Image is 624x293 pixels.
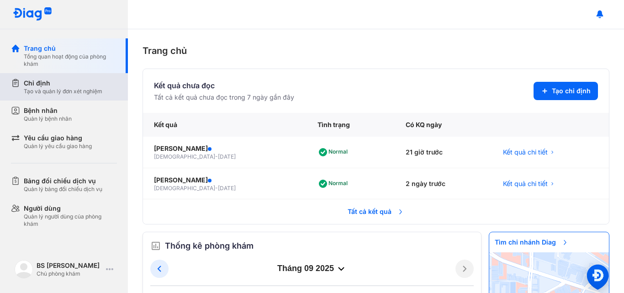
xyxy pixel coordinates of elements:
span: Kết quả chi tiết [503,179,548,188]
img: order.5a6da16c.svg [150,240,161,251]
div: Quản lý bảng đối chiếu dịch vụ [24,186,102,193]
div: Chỉ định [24,79,102,88]
span: Thống kê phòng khám [165,240,254,252]
span: - [215,185,218,192]
span: Tạo chỉ định [552,86,591,96]
div: Kết quả [143,113,307,137]
div: BS [PERSON_NAME] [37,261,102,270]
div: Tất cả kết quả chưa đọc trong 7 ngày gần đây [154,93,294,102]
span: [DATE] [218,153,236,160]
span: - [215,153,218,160]
button: Tạo chỉ định [534,82,598,100]
div: [PERSON_NAME] [154,144,296,153]
div: Tổng quan hoạt động của phòng khám [24,53,117,68]
div: [PERSON_NAME] [154,176,296,185]
div: Bệnh nhân [24,106,72,115]
img: logo [15,260,33,278]
div: Yêu cầu giao hàng [24,133,92,143]
span: [DEMOGRAPHIC_DATA] [154,185,215,192]
span: Tất cả kết quả [342,202,410,222]
div: Quản lý bệnh nhân [24,115,72,123]
span: Tìm chi nhánh Diag [489,232,574,252]
div: Người dùng [24,204,117,213]
div: tháng 09 2025 [169,263,455,274]
span: [DEMOGRAPHIC_DATA] [154,153,215,160]
div: Quản lý yêu cầu giao hàng [24,143,92,150]
div: Có KQ ngày [395,113,492,137]
div: Normal [317,176,351,191]
span: [DATE] [218,185,236,192]
div: Tạo và quản lý đơn xét nghiệm [24,88,102,95]
div: Tình trạng [307,113,395,137]
div: 2 ngày trước [395,168,492,200]
div: Normal [317,145,351,160]
span: Kết quả chi tiết [503,148,548,157]
div: 21 giờ trước [395,137,492,168]
div: Kết quả chưa đọc [154,80,294,91]
div: Chủ phòng khám [37,270,102,277]
div: Bảng đối chiếu dịch vụ [24,176,102,186]
div: Trang chủ [24,44,117,53]
div: Quản lý người dùng của phòng khám [24,213,117,228]
img: logo [13,7,52,21]
div: Trang chủ [143,44,609,58]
